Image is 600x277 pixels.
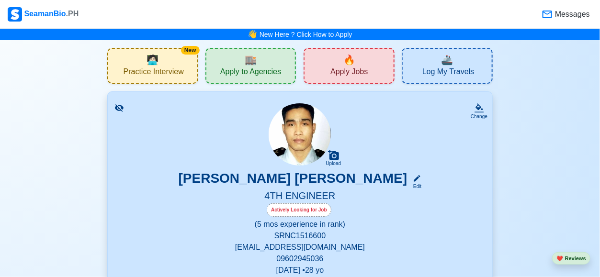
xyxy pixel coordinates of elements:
[330,67,368,79] span: Apply Jobs
[422,67,474,79] span: Log My Travels
[66,10,79,18] span: .PH
[119,265,481,276] p: [DATE] • 28 yo
[179,170,408,190] h3: [PERSON_NAME] [PERSON_NAME]
[267,203,331,217] div: Actively Looking for Job
[119,190,481,203] h5: 4TH ENGINEER
[119,219,481,230] p: (5 mos experience in rank)
[442,53,453,67] span: travel
[220,67,281,79] span: Apply to Agencies
[8,7,79,22] div: SeamanBio
[246,27,259,41] span: bell
[181,46,200,55] div: New
[147,53,158,67] span: interview
[119,242,481,253] p: [EMAIL_ADDRESS][DOMAIN_NAME]
[553,9,590,20] span: Messages
[124,67,184,79] span: Practice Interview
[8,7,22,22] img: Logo
[471,113,487,120] div: Change
[119,230,481,242] p: SRN C1516600
[409,183,421,190] div: Edit
[260,31,352,38] a: New Here ? Click How to Apply
[119,253,481,265] p: 09602945036
[245,53,257,67] span: agencies
[556,255,563,261] span: heart
[552,252,590,265] button: heartReviews
[326,161,341,166] div: Upload
[343,53,355,67] span: new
